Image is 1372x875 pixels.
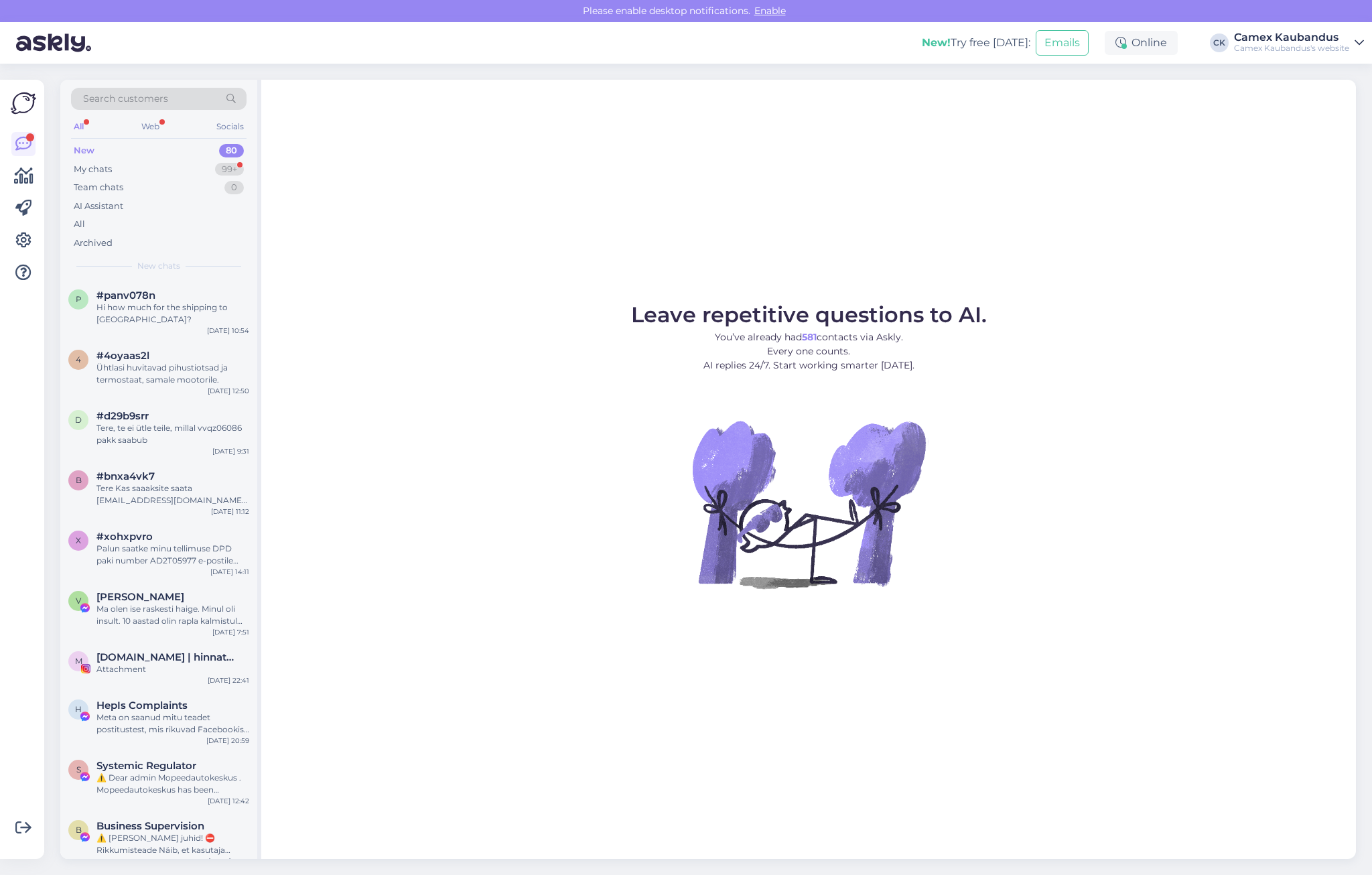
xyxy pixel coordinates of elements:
div: [DATE] 9:31 [212,446,249,456]
span: New chats [137,260,180,272]
div: [DATE] 12:50 [208,386,249,396]
div: Online [1105,31,1178,55]
span: Enable [750,5,790,17]
span: HepIs Complaints [96,699,188,712]
div: CK [1210,33,1229,52]
div: All [74,218,85,231]
div: 0 [224,181,244,194]
span: x [76,535,81,545]
span: Search customers [83,92,168,106]
div: Attachment [96,663,249,675]
div: [DATE] 16:29 [208,856,249,866]
div: Web [139,118,162,135]
img: Askly Logo [11,90,36,116]
span: Business Supervision [96,820,204,832]
img: No Chat active [688,383,929,624]
div: Ühtlasi huvitavad pihustiotsad ja termostaat, samale mootorile. [96,362,249,386]
p: You’ve already had contacts via Askly. Every one counts. AI replies 24/7. Start working smarter [... [631,330,987,373]
span: B [76,825,82,835]
span: 4 [76,354,81,364]
span: Valerik Ahnefer [96,591,184,603]
span: #xohxpvro [96,531,153,543]
div: [DATE] 10:54 [207,326,249,336]
span: Leave repetitive questions to AI. [631,301,987,328]
div: [DATE] 22:41 [208,675,249,685]
div: [DATE] 20:59 [206,736,249,746]
div: New [74,144,94,157]
span: Systemic Regulator [96,760,196,772]
div: ⚠️ [PERSON_NAME] juhid! ⛔️ Rikkumisteade Näib, et kasutaja Mopeedautokeskus tegevus rikub kogukon... [96,832,249,856]
div: All [71,118,86,135]
div: AI Assistant [74,200,123,213]
div: My chats [74,163,112,176]
div: 80 [219,144,244,157]
div: Camex Kaubandus's website [1234,43,1349,54]
div: Meta on saanud mitu teadet postitustest, mis rikuvad Facebookis olevate piltide ja videotega seot... [96,712,249,736]
div: 99+ [215,163,244,176]
div: Tere Kas saaaksite saata [EMAIL_ADDRESS][DOMAIN_NAME] e-maili peale ka minu tellimuse arve: EWFT0... [96,482,249,507]
div: [DATE] 11:12 [211,507,249,517]
div: Hi how much for the shipping to [GEOGRAPHIC_DATA]? [96,301,249,326]
b: 581 [802,331,817,343]
b: New! [922,36,951,49]
span: p [76,294,82,304]
div: Tere, te ei ütle teile, millal vvqz06086 pakk saabub [96,422,249,446]
span: marimell.eu | hinnatud sisuloojad [96,651,236,663]
div: Team chats [74,181,123,194]
div: Try free [DATE]: [922,35,1030,51]
span: b [76,475,82,485]
span: m [75,656,82,666]
span: #panv078n [96,289,155,301]
div: [DATE] 7:51 [212,627,249,637]
div: Archived [74,237,113,250]
div: [DATE] 14:11 [210,567,249,577]
div: Ma olen ise raskesti haige. Minul oli insult. 10 aastad olin rapla kalmistul haua kaevaja ei osan... [96,603,249,627]
span: #4oyaas2l [96,350,149,362]
span: V [76,596,81,606]
button: Emails [1036,30,1089,56]
div: Socials [214,118,247,135]
a: Camex KaubandusCamex Kaubandus's website [1234,32,1364,54]
span: H [75,704,82,714]
div: [DATE] 12:42 [208,796,249,806]
div: ⚠️ Dear admin Mopeedautokeskus . Mopeedautokeskus has been reported for violating community rules... [96,772,249,796]
span: #d29b9srr [96,410,149,422]
span: S [76,764,81,775]
div: Palun saatke minu tellimuse DPD paki number AD2T05977 e-postile [EMAIL_ADDRESS][DOMAIN_NAME] [96,543,249,567]
div: Camex Kaubandus [1234,32,1349,43]
span: #bnxa4vk7 [96,470,155,482]
span: d [75,415,82,425]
